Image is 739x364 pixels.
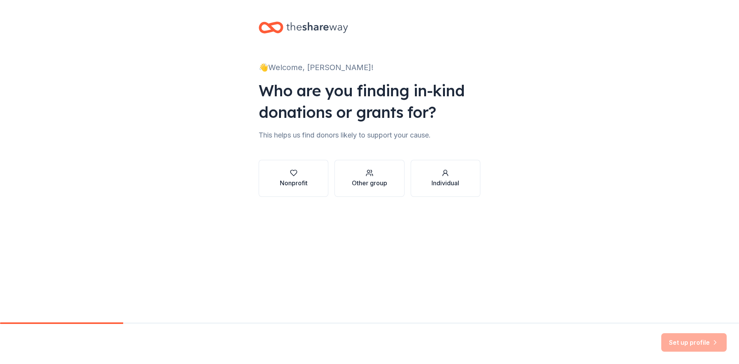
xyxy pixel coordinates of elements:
[259,129,480,141] div: This helps us find donors likely to support your cause.
[411,160,480,197] button: Individual
[431,178,459,188] div: Individual
[259,160,328,197] button: Nonprofit
[280,178,308,188] div: Nonprofit
[259,80,480,123] div: Who are you finding in-kind donations or grants for?
[259,61,480,74] div: 👋 Welcome, [PERSON_NAME]!
[334,160,404,197] button: Other group
[352,178,387,188] div: Other group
